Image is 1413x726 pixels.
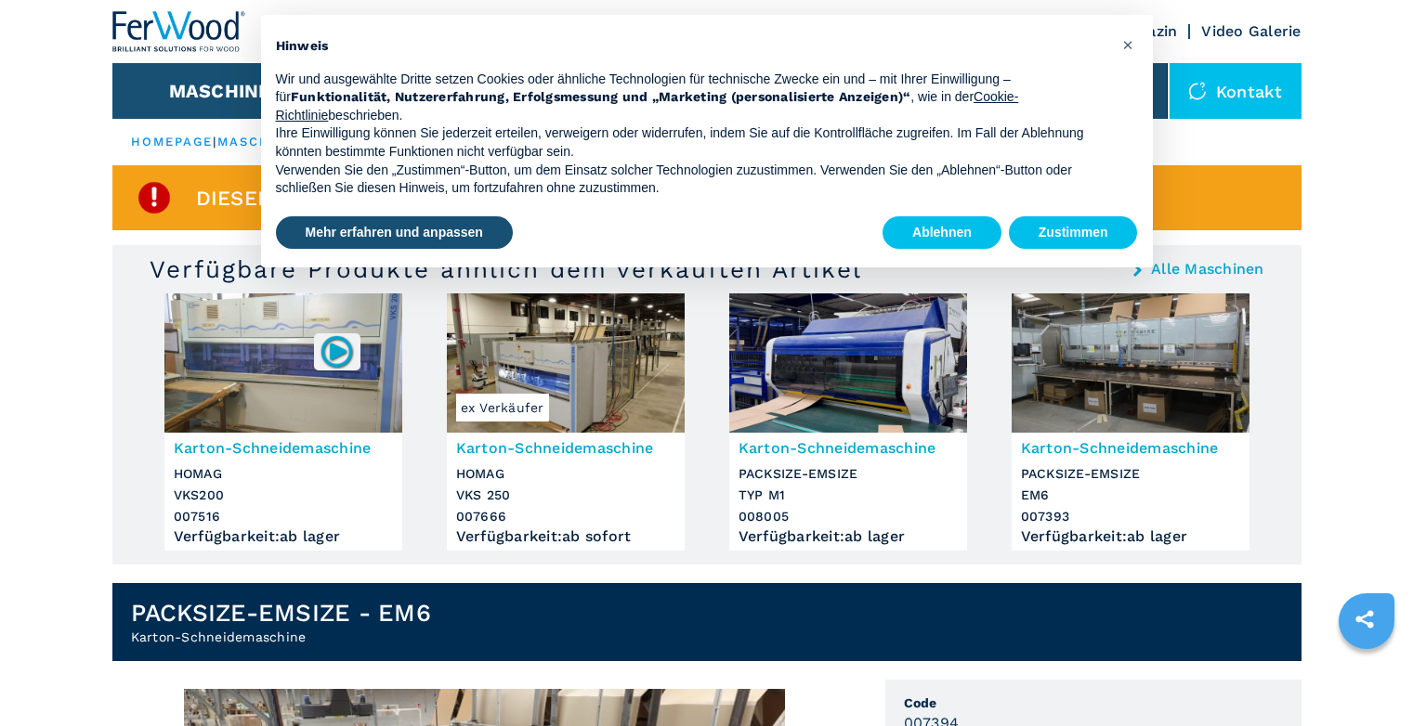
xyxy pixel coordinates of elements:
[217,135,308,149] a: maschinen
[164,293,402,551] a: Karton-Schneidemaschine HOMAG VKS200007516Karton-SchneidemaschineHOMAGVKS200007516Verfügbarkeit:a...
[174,463,393,527] h3: HOMAG VKS200 007516
[319,333,355,369] img: 007516
[1201,22,1301,40] a: Video Galerie
[131,135,214,149] a: HOMEPAGE
[447,293,685,551] a: Karton-Schneidemaschine HOMAG VKS 250ex VerkäuferKarton-SchneidemaschineHOMAGVKS 250007666Verfügb...
[1021,532,1240,541] div: Verfügbarkeit : ab lager
[136,179,173,216] img: SoldProduct
[174,437,393,459] h3: Karton-Schneidemaschine
[456,463,675,527] h3: HOMAG VKS 250 007666
[739,532,958,541] div: Verfügbarkeit : ab lager
[1021,437,1240,459] h3: Karton-Schneidemaschine
[1122,33,1133,56] span: ×
[456,437,675,459] h3: Karton-Schneidemaschine
[276,162,1108,198] p: Verwenden Sie den „Zustimmen“-Button, um dem Einsatz solcher Technologien zuzustimmen. Verwenden ...
[1009,216,1138,250] button: Zustimmen
[1188,82,1207,100] img: Kontakt
[1114,30,1144,59] button: Schließen Sie diesen Hinweis
[883,216,1001,250] button: Ablehnen
[1341,596,1388,642] a: sharethis
[150,254,862,284] h3: Verfügbare Produkte ähnlich dem verkauften Artikel
[131,628,431,646] h2: Karton-Schneidemaschine
[1170,63,1302,119] div: Kontakt
[196,188,612,209] span: Dieser Artikel ist bereits verkauft
[276,89,1019,123] a: Cookie-Richtlinie
[276,71,1108,125] p: Wir und ausgewählte Dritte setzen Cookies oder ähnliche Technologien für technische Zwecke ein un...
[1012,293,1249,433] img: Karton-Schneidemaschine PACKSIZE-EMSIZE EM6
[276,37,1108,56] h2: Hinweis
[112,11,246,52] img: Ferwood
[739,437,958,459] h3: Karton-Schneidemaschine
[1021,463,1240,527] h3: PACKSIZE-EMSIZE EM6 007393
[456,394,549,421] span: ex Verkäufer
[164,293,402,433] img: Karton-Schneidemaschine HOMAG VKS200
[904,694,1283,712] span: Code
[1012,293,1249,551] a: Karton-Schneidemaschine PACKSIZE-EMSIZE EM6Karton-SchneidemaschinePACKSIZE-EMSIZEEM6007393Verfügb...
[291,89,911,104] strong: Funktionalität, Nutzererfahrung, Erfolgsmessung und „Marketing (personalisierte Anzeigen)“
[169,80,285,102] button: Maschinen
[213,135,216,149] span: |
[739,463,958,527] h3: PACKSIZE-EMSIZE TYP M1 008005
[729,293,967,551] a: Karton-Schneidemaschine PACKSIZE-EMSIZE TYP M1Karton-SchneidemaschinePACKSIZE-EMSIZETYP M1008005V...
[456,532,675,541] div: Verfügbarkeit : ab sofort
[276,124,1108,161] p: Ihre Einwilligung können Sie jederzeit erteilen, verweigern oder widerrufen, indem Sie auf die Ko...
[729,293,967,433] img: Karton-Schneidemaschine PACKSIZE-EMSIZE TYP M1
[1151,262,1264,277] a: Alle Maschinen
[276,216,513,250] button: Mehr erfahren und anpassen
[447,293,685,433] img: Karton-Schneidemaschine HOMAG VKS 250
[131,598,431,628] h1: PACKSIZE-EMSIZE - EM6
[174,532,393,541] div: Verfügbarkeit : ab lager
